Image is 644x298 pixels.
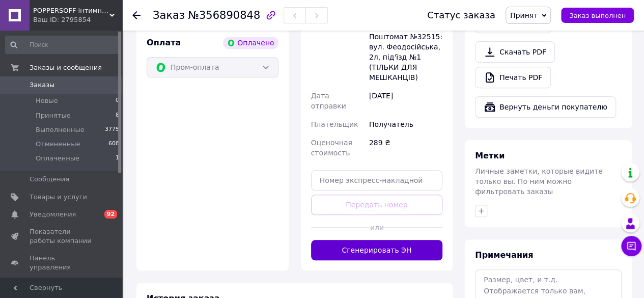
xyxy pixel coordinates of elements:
span: Оценочная стоимость [311,139,352,157]
span: Отмененные [36,140,80,149]
button: Вернуть деньги покупателю [475,96,616,118]
span: Сообщения [30,175,69,184]
div: 289 ₴ [367,133,444,162]
div: Вернуться назад [132,10,141,20]
div: [DATE] [367,87,444,115]
span: 8 [116,111,119,120]
span: №356890848 [188,9,260,21]
span: POPPERSOFF інтимні товари [33,6,109,15]
div: Ваш ID: 2795854 [33,15,122,24]
span: Товары и услуги [30,193,87,202]
div: Получатель [367,115,444,133]
span: Заказы [30,80,54,90]
span: 1 [116,154,119,163]
a: Печать PDF [475,67,551,88]
span: Принятые [36,111,71,120]
span: 608 [108,140,119,149]
button: Сгенерировать ЭН [311,240,443,260]
span: 3775 [105,125,119,134]
span: Показатели работы компании [30,227,94,246]
span: Выполненные [36,125,85,134]
span: Заказ [153,9,185,21]
span: Панель управления [30,254,94,272]
span: Примечания [475,250,533,260]
div: Статус заказа [427,10,495,20]
span: Дата отправки [311,92,346,110]
input: Номер экспресс-накладной [311,170,443,191]
span: Принят [510,11,538,19]
span: Заказы и сообщения [30,63,102,72]
span: Оплаченные [36,154,79,163]
span: Новые [36,96,58,105]
span: 92 [104,210,117,219]
span: Плательщик [311,120,358,128]
span: Оплата [147,38,181,47]
span: 0 [116,96,119,105]
span: Личные заметки, которые видите только вы. По ним можно фильтровать заказы [475,167,603,196]
span: или [370,223,383,233]
span: Заказ выполнен [569,12,626,19]
input: Поиск [5,36,120,54]
button: Чат с покупателем [621,236,641,256]
span: Метки [475,151,505,160]
span: Уведомления [30,210,76,219]
button: Заказ выполнен [561,8,634,23]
